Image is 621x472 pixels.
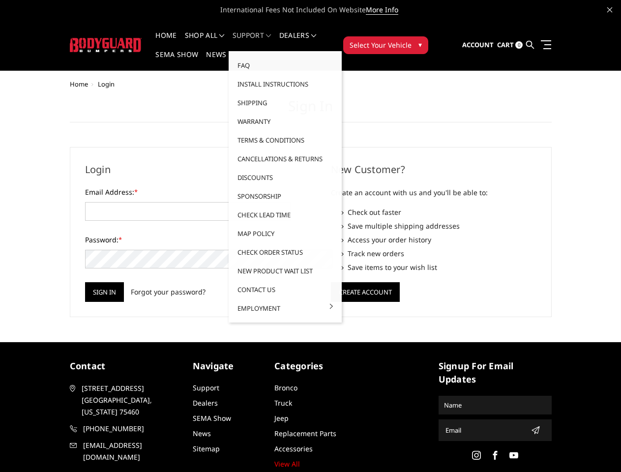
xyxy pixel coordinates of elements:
li: Access your order history [341,235,536,245]
a: Bronco [274,383,297,392]
input: Sign in [85,282,124,302]
h5: Navigate [193,359,265,373]
a: Employment [233,299,338,318]
a: Cancellations & Returns [233,149,338,168]
h5: Categories [274,359,347,373]
a: Shipping [233,93,338,112]
a: Contact Us [233,280,338,299]
a: shop all [185,32,225,51]
li: Save items to your wish list [341,262,536,272]
label: Email Address: [85,187,291,197]
a: Dealers [279,32,317,51]
a: Create Account [331,286,400,295]
input: Email [442,422,527,438]
span: 0 [515,41,523,49]
a: FAQ [233,56,338,75]
a: Home [70,80,88,88]
a: SEMA Show [193,413,231,423]
label: Password: [85,235,291,245]
h5: contact [70,359,183,373]
a: Account [462,32,494,59]
a: More Info [366,5,398,15]
a: News [206,51,226,70]
span: [PHONE_NUMBER] [83,423,182,435]
span: Login [98,80,115,88]
a: Dealers [193,398,218,408]
a: Forgot your password? [131,287,206,297]
a: Discounts [233,168,338,187]
a: Install Instructions [233,75,338,93]
a: Support [193,383,219,392]
span: Select Your Vehicle [350,40,412,50]
a: Check Order Status [233,243,338,262]
a: New Product Wait List [233,262,338,280]
span: ▾ [418,39,422,50]
span: Account [462,40,494,49]
span: [STREET_ADDRESS] [GEOGRAPHIC_DATA], [US_STATE] 75460 [82,383,181,418]
a: Sponsorship [233,187,338,206]
input: Name [440,397,550,413]
h2: Login [85,162,291,177]
button: Create Account [331,282,400,302]
a: [PHONE_NUMBER] [70,423,183,435]
a: Check Lead Time [233,206,338,224]
a: [EMAIL_ADDRESS][DOMAIN_NAME] [70,440,183,463]
h2: New Customer? [331,162,536,177]
h5: signup for email updates [439,359,552,386]
li: Check out faster [341,207,536,217]
a: Warranty [233,112,338,131]
span: Cart [497,40,514,49]
a: Support [233,32,271,51]
li: Save multiple shipping addresses [341,221,536,231]
a: MAP Policy [233,224,338,243]
a: Accessories [274,444,313,453]
button: Select Your Vehicle [343,36,428,54]
span: [EMAIL_ADDRESS][DOMAIN_NAME] [83,440,182,463]
a: Jeep [274,413,289,423]
li: Track new orders [341,248,536,259]
img: BODYGUARD BUMPERS [70,38,142,52]
a: Truck [274,398,292,408]
a: Sitemap [193,444,220,453]
a: SEMA Show [155,51,198,70]
a: Home [155,32,177,51]
a: News [193,429,211,438]
p: Create an account with us and you'll be able to: [331,187,536,199]
a: Terms & Conditions [233,131,338,149]
a: Cart 0 [497,32,523,59]
a: View All [274,459,300,469]
h1: Sign in [70,98,552,122]
a: Replacement Parts [274,429,336,438]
